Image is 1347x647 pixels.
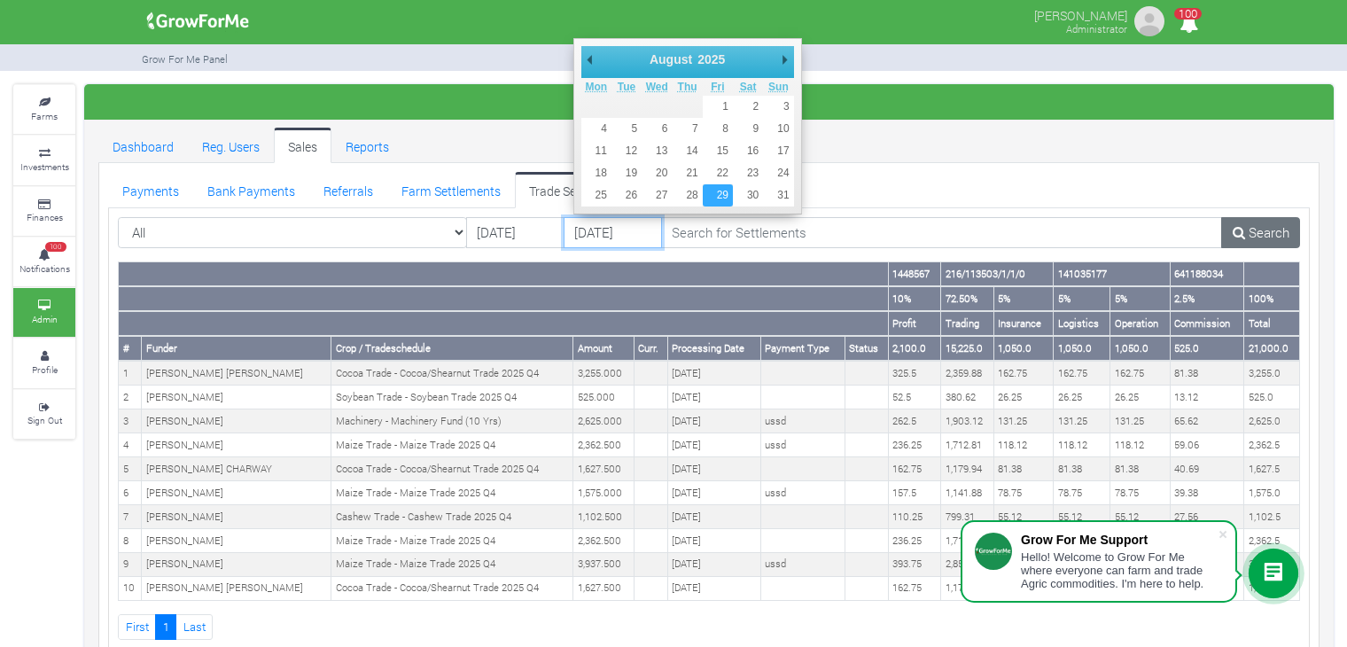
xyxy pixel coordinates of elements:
[1110,505,1170,529] td: 55.12
[1054,433,1110,457] td: 118.12
[941,286,993,311] th: 72.50%
[1110,286,1170,311] th: 5%
[119,386,142,409] td: 2
[733,118,763,140] button: 9
[1174,8,1202,19] span: 100
[667,409,760,433] td: [DATE]
[703,184,733,207] button: 29
[1054,361,1110,385] td: 162.75
[667,576,760,600] td: [DATE]
[108,172,193,207] a: Payments
[1021,533,1218,547] div: Grow For Me Support
[20,160,69,173] small: Investments
[763,162,793,184] button: 24
[331,409,573,433] td: Machinery - Machinery Fund (10 Yrs)
[142,529,331,553] td: [PERSON_NAME]
[733,140,763,162] button: 16
[1170,262,1243,286] th: 641188034
[888,481,940,505] td: 157.5
[1244,386,1300,409] td: 525.0
[1054,505,1110,529] td: 55.12
[1054,262,1170,286] th: 141035177
[763,140,793,162] button: 17
[175,614,213,640] a: Last
[768,81,789,93] abbr: Sunday
[1021,550,1218,590] div: Hello! Welcome to Grow For Me where everyone can farm and trade Agric commodities. I'm here to help.
[1170,409,1243,433] td: 65.62
[118,614,1300,640] nav: Page Navigation
[672,184,702,207] button: 28
[331,576,573,600] td: Cocoa Trade - Cocoa/Shearnut Trade 2025 Q4
[581,184,611,207] button: 25
[646,81,668,93] abbr: Wednesday
[776,46,794,73] button: Next Month
[119,505,142,529] td: 7
[573,409,635,433] td: 2,625.000
[274,128,331,163] a: Sales
[760,481,845,505] td: ussd
[993,481,1053,505] td: 78.75
[573,576,635,600] td: 1,627.500
[611,162,642,184] button: 19
[941,481,993,505] td: 1,141.88
[142,505,331,529] td: [PERSON_NAME]
[331,552,573,576] td: Maize Trade - Maize Trade 2025 Q4
[119,409,142,433] td: 3
[142,361,331,385] td: [PERSON_NAME] [PERSON_NAME]
[1110,433,1170,457] td: 118.12
[888,409,940,433] td: 262.5
[941,529,993,553] td: 1,712.81
[142,409,331,433] td: [PERSON_NAME]
[1054,409,1110,433] td: 131.25
[993,505,1053,529] td: 55.12
[119,457,142,481] td: 5
[993,409,1053,433] td: 131.25
[581,118,611,140] button: 4
[733,184,763,207] button: 30
[119,481,142,505] td: 6
[1054,386,1110,409] td: 26.25
[941,336,993,361] th: 15,225.0
[1054,336,1110,361] th: 1,050.0
[941,386,993,409] td: 380.62
[760,336,845,361] th: Payment Type
[119,361,142,385] td: 1
[119,529,142,553] td: 8
[888,386,940,409] td: 52.5
[118,614,156,640] a: First
[1244,336,1300,361] th: 21,000.0
[888,457,940,481] td: 162.75
[1066,22,1127,35] small: Administrator
[760,433,845,457] td: ussd
[1172,17,1206,34] a: 100
[193,172,309,207] a: Bank Payments
[1244,505,1300,529] td: 1,102.5
[678,81,697,93] abbr: Thursday
[1110,311,1170,336] th: Operation
[611,184,642,207] button: 26
[331,457,573,481] td: Cocoa Trade - Cocoa/Shearnut Trade 2025 Q4
[1170,336,1243,361] th: 525.0
[331,481,573,505] td: Maize Trade - Maize Trade 2025 Q4
[142,576,331,600] td: [PERSON_NAME] [PERSON_NAME]
[667,552,760,576] td: [DATE]
[1110,361,1170,385] td: 162.75
[1244,433,1300,457] td: 2,362.5
[695,46,728,73] div: 2025
[573,457,635,481] td: 1,627.500
[1244,409,1300,433] td: 2,625.0
[647,46,695,73] div: August
[703,140,733,162] button: 15
[1170,457,1243,481] td: 40.69
[13,339,75,387] a: Profile
[585,81,607,93] abbr: Monday
[667,433,760,457] td: [DATE]
[672,162,702,184] button: 21
[667,386,760,409] td: [DATE]
[32,313,58,325] small: Admin
[888,262,940,286] th: 1448567
[941,457,993,481] td: 1,179.94
[760,409,845,433] td: ussd
[142,481,331,505] td: [PERSON_NAME]
[309,172,387,207] a: Referrals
